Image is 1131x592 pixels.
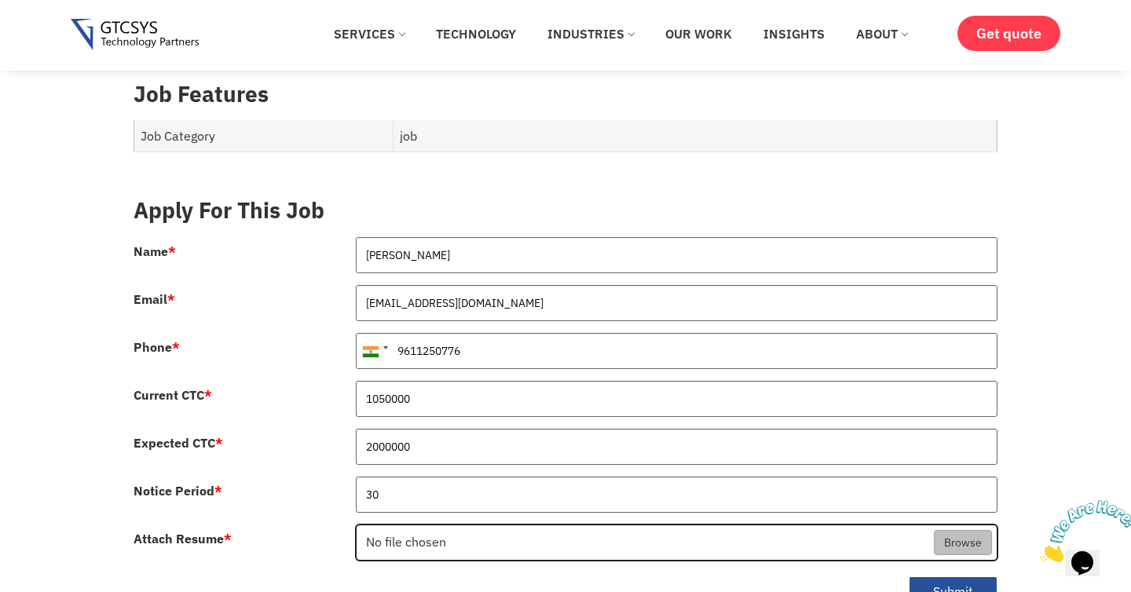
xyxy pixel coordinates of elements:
[134,389,212,401] label: Current CTC
[357,334,393,368] div: India (भारत): +91
[356,333,998,369] input: 081234 56789
[322,16,416,51] a: Services
[134,437,223,449] label: Expected CTC
[752,16,836,51] a: Insights
[134,532,232,545] label: Attach Resume
[134,341,180,353] label: Phone
[134,484,222,497] label: Notice Period
[957,16,1060,51] a: Get quote
[134,120,393,152] td: Job Category
[653,16,744,51] a: Our Work
[71,19,199,51] img: Gtcsys logo
[6,6,104,68] img: Chat attention grabber
[134,245,176,258] label: Name
[976,25,1041,42] span: Get quote
[134,81,997,108] h3: Job Features
[424,16,528,51] a: Technology
[134,197,997,224] h3: Apply For This Job
[134,293,175,305] label: Email
[536,16,646,51] a: Industries
[1034,494,1131,568] iframe: chat widget
[844,16,919,51] a: About
[393,120,997,152] td: job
